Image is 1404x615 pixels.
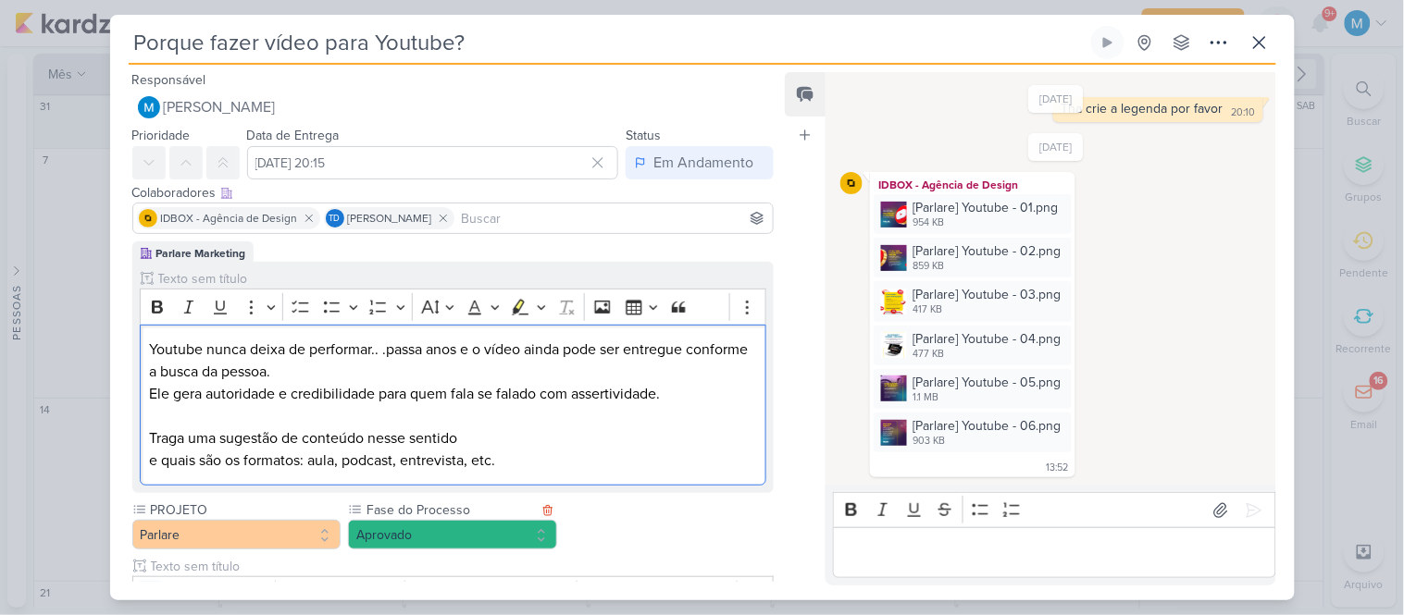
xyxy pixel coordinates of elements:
div: 13:52 [1046,461,1068,475]
label: Data de Entrega [247,128,340,143]
img: zVQCn6tbAEjEV04eVPuXFzetoqSku4whrcegRvdg.png [881,289,907,314]
img: lUMc9nGiF91ri6e9frQAl05pnLbk7uFRisbThXOO.png [881,420,907,446]
p: Youtube nunca deixa de performar.. .passa anos e o vídeo ainda pode ser entregue conforme a busca... [149,338,756,405]
img: XUk9pYSZ55dpLwsKE3J3A035B9g8fPQiDYwjh6Aw.png [881,332,907,358]
div: Ligar relógio [1100,35,1115,50]
div: [Parlare] Youtube - 05.png [874,369,1072,409]
div: IDBOX - Agência de Design [874,176,1072,194]
img: MARIANA MIRANDA [138,96,160,118]
div: Parlare Marketing [156,245,246,262]
p: Traga uma sugestão de conteúdo nesse sentido [149,427,756,449]
span: [PERSON_NAME] [164,96,276,118]
input: Buscar [458,207,770,229]
div: 417 KB [913,302,1061,317]
div: Editor toolbar [132,576,775,612]
div: Editor editing area: main [140,325,767,486]
div: [Parlare] Youtube - 04.png [913,329,1061,349]
div: [Parlare] Youtube - 03.png [874,281,1072,321]
input: Texto sem título [155,269,767,289]
input: Select a date [247,146,619,179]
div: 859 KB [913,259,1061,274]
div: 903 KB [913,434,1061,449]
p: Td [329,215,341,224]
img: m9e2JbJdQJ79wVq2iVZ5eWibP3EW7zLFYXEjy0Fa.png [881,375,907,401]
label: Status [626,128,661,143]
div: [Parlare] Youtube - 02.png [913,241,1061,261]
img: 5HedMkg7kMZZsTfvl5YohhXBp51CsiieSpoo3cPz.png [881,202,907,228]
span: [PERSON_NAME] [348,210,432,227]
button: Em Andamento [626,146,774,179]
div: Em Andamento [653,152,753,174]
p: e quais são os formatos: aula, podcast, entrevista, etc. [149,449,756,472]
input: Texto sem título [147,557,775,576]
div: 1.1 MB [913,390,1061,405]
img: IDBOX - Agência de Design [139,209,157,228]
div: Tha crie a legenda por favor [1062,101,1224,117]
img: IDBOX - Agência de Design [840,172,863,194]
div: Editor editing area: main [833,527,1275,578]
div: [Parlare] Youtube - 04.png [874,326,1072,365]
div: 477 KB [913,347,1061,362]
div: [Parlare] Youtube - 05.png [913,373,1061,392]
div: [Parlare] Youtube - 06.png [913,416,1061,436]
label: Fase do Processo [365,500,537,520]
div: [Parlare] Youtube - 02.png [874,238,1072,277]
label: Responsável [132,72,206,88]
button: Aprovado [348,520,557,549]
div: [Parlare] Youtube - 03.png [913,285,1061,304]
label: PROJETO [149,500,342,520]
button: [PERSON_NAME] [132,91,775,124]
div: Editor toolbar [140,289,767,325]
div: Editor toolbar [833,492,1275,528]
label: Prioridade [132,128,191,143]
div: Colaboradores [132,183,775,203]
div: [Parlare] Youtube - 06.png [874,412,1072,452]
button: Parlare [132,520,342,549]
span: IDBOX - Agência de Design [161,210,298,227]
input: Kard Sem Título [129,26,1087,59]
div: 954 KB [913,215,1058,230]
div: [Parlare] Youtube - 01.png [874,194,1072,234]
div: Thais de carvalho [326,209,344,228]
div: [Parlare] Youtube - 01.png [913,198,1058,217]
img: naxNwxqt6FS5Mm2UYvf0cy1H68e3iWBRWS2nrk3r.png [881,245,907,271]
div: 20:10 [1232,105,1256,120]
